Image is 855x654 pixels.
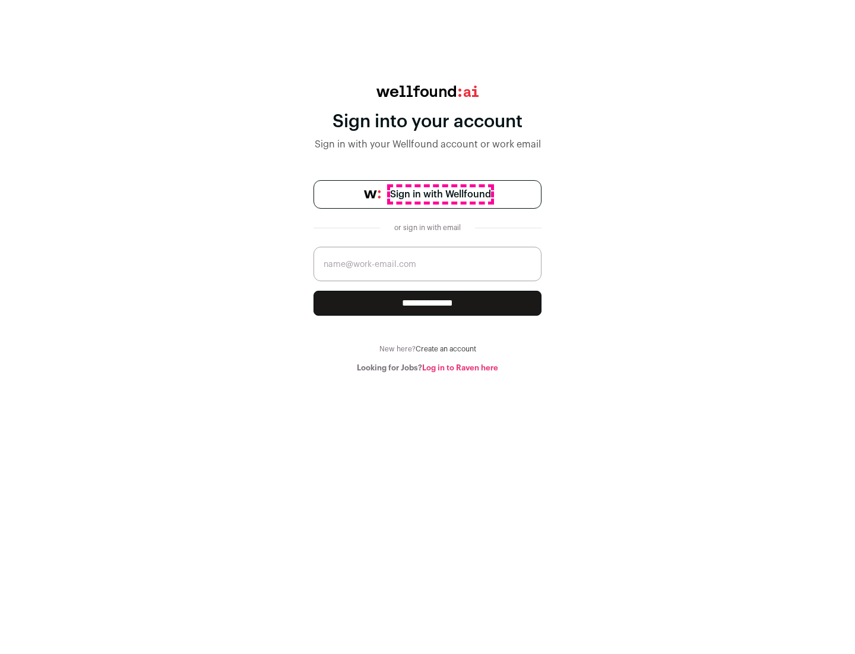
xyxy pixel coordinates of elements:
[313,137,541,152] div: Sign in with your Wellfound account or work email
[313,344,541,354] div: New here?
[389,223,465,232] div: or sign in with email
[376,86,479,97] img: wellfound:ai
[364,190,381,199] img: wellfound-symbol-flush-black-fb3c872781a75f747ccb3a119075da62bfe97bd399995f84a933054e44a575c4.png
[313,247,541,281] input: name@work-email.com
[313,363,541,373] div: Looking for Jobs?
[416,345,476,353] a: Create an account
[422,364,498,372] a: Log in to Raven here
[313,180,541,209] a: Sign in with Wellfound
[313,111,541,133] div: Sign into your account
[390,187,491,202] span: Sign in with Wellfound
